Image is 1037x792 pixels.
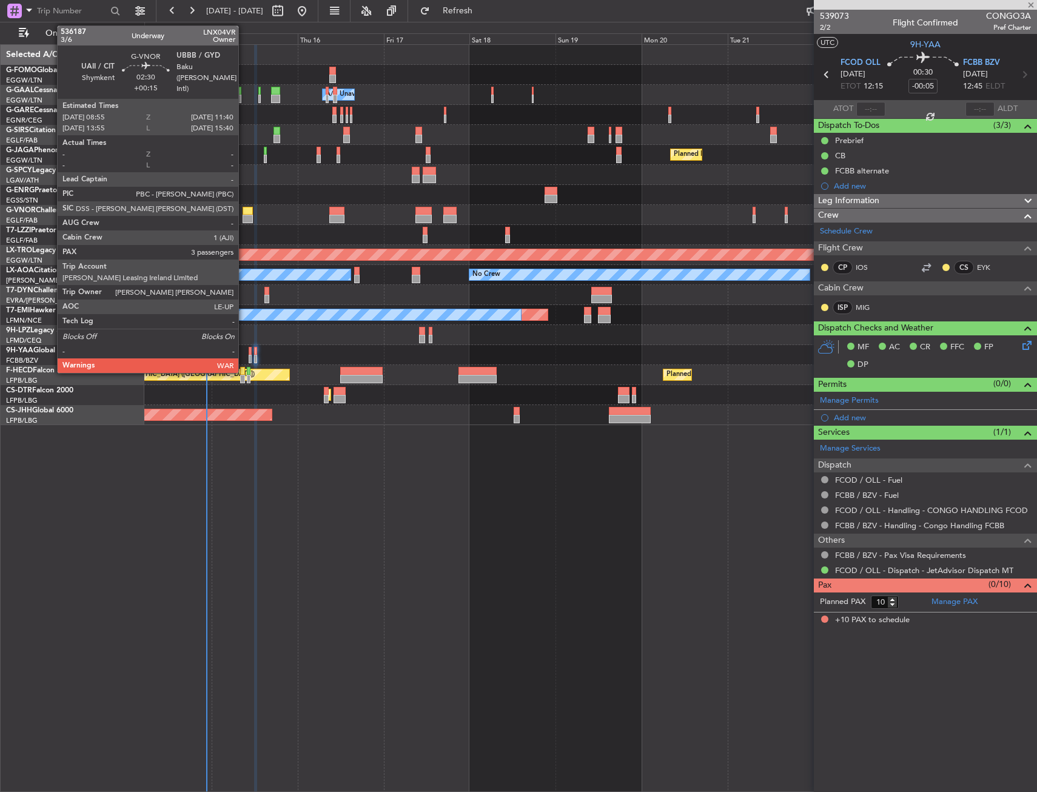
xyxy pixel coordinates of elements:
[6,407,32,414] span: CS-JHH
[818,119,879,133] span: Dispatch To-Dos
[818,281,864,295] span: Cabin Crew
[856,262,883,273] a: IOS
[6,367,66,374] a: F-HECDFalcon 7X
[864,81,883,93] span: 12:15
[954,261,974,274] div: CS
[6,267,93,274] a: LX-AOACitation Mustang
[6,316,42,325] a: LFMN/NCE
[6,167,32,174] span: G-SPCY
[841,57,881,69] span: FCOD OLL
[835,520,1004,531] a: FCBB / BZV - Handling - Congo Handling FCBB
[384,33,470,44] div: Fri 17
[820,10,849,22] span: 539073
[6,247,71,254] a: LX-TROLegacy 650
[984,341,993,354] span: FP
[818,209,839,223] span: Crew
[818,426,850,440] span: Services
[993,119,1011,132] span: (3/3)
[950,341,964,354] span: FFC
[414,1,487,21] button: Refresh
[856,302,883,313] a: MIG
[206,5,263,16] span: [DATE] - [DATE]
[674,146,865,164] div: Planned Maint [GEOGRAPHIC_DATA] ([GEOGRAPHIC_DATA])
[469,33,555,44] div: Sat 18
[857,359,868,371] span: DP
[6,107,106,114] a: G-GARECessna Citation XLS+
[326,86,376,104] div: A/C Unavailable
[6,76,42,85] a: EGGW/LTN
[6,147,34,154] span: G-JAGA
[818,194,879,208] span: Leg Information
[834,181,1031,191] div: Add new
[988,578,1011,591] span: (0/10)
[835,135,864,146] div: Prebrief
[6,187,75,194] a: G-ENRGPraetor 600
[6,287,86,294] a: T7-DYNChallenger 604
[6,216,38,225] a: EGLF/FAB
[6,127,76,134] a: G-SIRSCitation Excel
[6,307,80,314] a: T7-EMIHawker 900XP
[13,24,132,43] button: Only With Activity
[835,166,889,176] div: FCBB alternate
[6,416,38,425] a: LFPB/LBG
[172,86,192,104] div: Owner
[6,87,106,94] a: G-GAALCessna Citation XLS+
[6,327,69,334] a: 9H-LPZLegacy 500
[820,596,865,608] label: Planned PAX
[6,207,36,214] span: G-VNOR
[920,341,930,354] span: CR
[963,57,1000,69] span: FCBB BZV
[6,327,30,334] span: 9H-LPZ
[857,341,869,354] span: MF
[6,347,75,354] a: 9H-YAAGlobal 5000
[893,16,958,29] div: Flight Confirmed
[6,187,35,194] span: G-ENRG
[913,67,933,79] span: 00:30
[6,167,71,174] a: G-SPCYLegacy 650
[835,550,966,560] a: FCBB / BZV - Pax Visa Requirements
[6,296,81,305] a: EVRA/[PERSON_NAME]
[993,426,1011,438] span: (1/1)
[6,367,33,374] span: F-HECD
[6,127,29,134] span: G-SIRS
[6,227,31,234] span: T7-LZZI
[6,387,73,394] a: CS-DTRFalcon 2000
[6,336,41,345] a: LFMD/CEQ
[986,22,1031,33] span: Pref Charter
[818,579,831,592] span: Pax
[6,267,34,274] span: LX-AOA
[841,69,865,81] span: [DATE]
[835,614,910,626] span: +10 PAX to schedule
[6,287,33,294] span: T7-DYN
[833,103,853,115] span: ATOT
[833,261,853,274] div: CP
[889,341,900,354] span: AC
[6,196,38,205] a: EGSS/STN
[6,247,32,254] span: LX-TRO
[6,256,42,265] a: EGGW/LTN
[818,534,845,548] span: Others
[820,395,879,407] a: Manage Permits
[37,2,107,20] input: Trip Number
[985,81,1005,93] span: ELDT
[6,147,76,154] a: G-JAGAPhenom 300
[833,301,853,314] div: ISP
[820,22,849,33] span: 2/2
[835,490,899,500] a: FCBB / BZV - Fuel
[6,156,42,165] a: EGGW/LTN
[963,69,988,81] span: [DATE]
[931,596,978,608] a: Manage PAX
[6,136,38,145] a: EGLF/FAB
[835,565,1013,576] a: FCOD / OLL - Dispatch - JetAdvisor Dispatch MT
[6,96,42,105] a: EGGW/LTN
[642,33,728,44] div: Mon 20
[817,37,838,48] button: UTC
[6,307,30,314] span: T7-EMI
[126,33,212,44] div: Tue 14
[432,7,483,15] span: Refresh
[818,378,847,392] span: Permits
[820,443,881,455] a: Manage Services
[818,458,851,472] span: Dispatch
[6,387,32,394] span: CS-DTR
[6,67,37,74] span: G-FOMO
